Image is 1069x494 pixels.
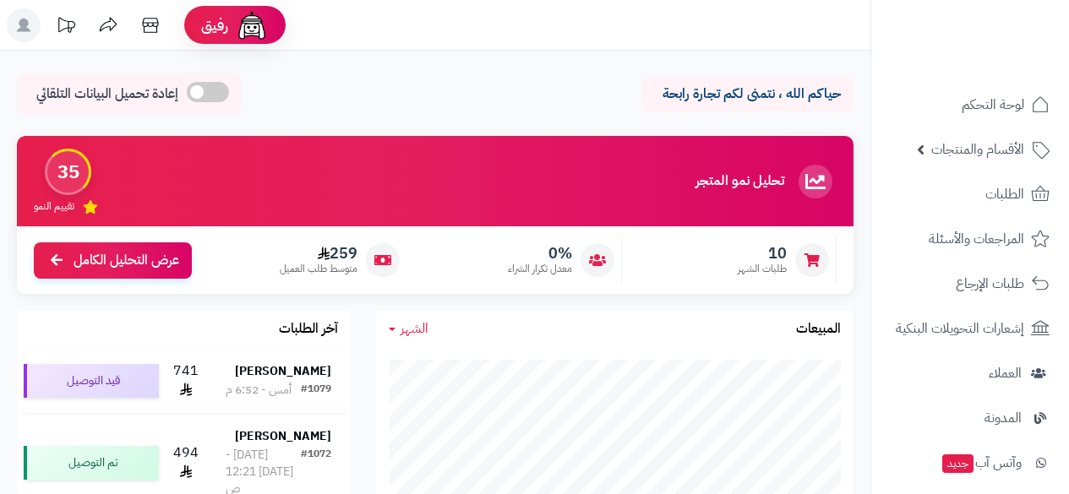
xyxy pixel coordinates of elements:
[280,262,357,276] span: متوسط طلب العميل
[881,442,1059,483] a: وآتس آبجديد
[508,262,572,276] span: معدل تكرار الشراء
[34,242,192,279] a: عرض التحليل الكامل
[655,84,841,104] p: حياكم الله ، نتمنى لكم تجارة رابحة
[226,382,292,399] div: أمس - 6:52 م
[201,15,228,35] span: رفيق
[401,318,428,339] span: الشهر
[956,272,1024,296] span: طلبات الإرجاع
[695,174,784,189] h3: تحليل نمو المتجر
[24,364,159,398] div: قيد التوصيل
[34,199,74,214] span: تقييم النمو
[985,182,1024,206] span: الطلبات
[74,251,179,270] span: عرض التحليل الكامل
[881,174,1059,214] a: الطلبات
[508,244,572,263] span: 0%
[896,317,1024,340] span: إشعارات التحويلات البنكية
[984,406,1022,430] span: المدونة
[301,382,331,399] div: #1079
[389,319,428,339] a: الشهر
[962,93,1024,117] span: لوحة التحكم
[280,244,357,263] span: 259
[941,451,1022,475] span: وآتس آب
[796,322,841,337] h3: المبيعات
[45,8,87,46] a: تحديثات المنصة
[881,219,1059,259] a: المراجعات والأسئلة
[279,322,338,337] h3: آخر الطلبات
[36,84,178,104] span: إعادة تحميل البيانات التلقائي
[24,446,159,480] div: تم التوصيل
[166,348,206,414] td: 741
[881,263,1059,304] a: طلبات الإرجاع
[881,398,1059,438] a: المدونة
[235,8,269,42] img: ai-face.png
[738,244,787,263] span: 10
[931,138,1024,161] span: الأقسام والمنتجات
[942,454,974,473] span: جديد
[881,308,1059,349] a: إشعارات التحويلات البنكية
[235,427,331,445] strong: [PERSON_NAME]
[929,227,1024,251] span: المراجعات والأسئلة
[235,362,331,380] strong: [PERSON_NAME]
[881,84,1059,125] a: لوحة التحكم
[881,353,1059,394] a: العملاء
[738,262,787,276] span: طلبات الشهر
[989,361,1022,385] span: العملاء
